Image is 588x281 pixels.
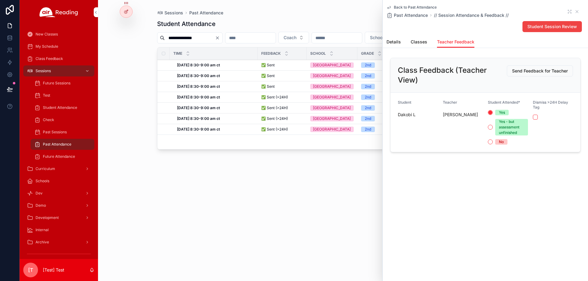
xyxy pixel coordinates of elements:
span: Student Attended* [488,100,520,105]
a: [DATE] 8:30-9:00 am ct [177,105,254,110]
span: Time [173,51,182,56]
span: Schools [36,179,49,183]
a: Class Feedback [23,53,94,64]
a: // Session Attendance & Feedback // [434,12,509,18]
span: Sessions [36,68,51,73]
div: 2nd [365,105,371,111]
span: Curriculum [36,166,55,171]
span: Archive [36,240,49,245]
div: [GEOGRAPHIC_DATA] [313,62,351,68]
p: [Test] Test [43,267,64,273]
strong: [DATE] 8:30-9:00 am ct [177,95,220,99]
a: [DATE] 8:30-9:00 am ct [177,84,254,89]
a: 2nd [361,84,400,89]
div: 2nd [365,116,371,121]
div: [GEOGRAPHIC_DATA] [313,105,351,111]
span: Past Attendance [189,10,223,16]
a: Development [23,212,94,223]
span: School [310,51,326,56]
a: Schools [23,176,94,187]
span: Internal [36,227,49,232]
div: No [499,139,504,145]
a: [GEOGRAPHIC_DATA] [310,127,354,132]
a: [GEOGRAPHIC_DATA] [310,73,354,79]
a: ✅ Sent (>24H) [261,116,303,121]
a: Demo [23,200,94,211]
h1: Student Attendance [157,20,216,28]
strong: [DATE] 8:30-9:00 am ct [177,116,220,121]
a: ✅ Sent (>24H) [261,95,303,100]
span: Sessions [164,10,183,16]
span: Student [398,100,411,105]
span: Student Session Review [527,24,577,30]
div: 2nd [365,94,371,100]
span: Back to Past Attendance [394,5,437,10]
a: 2nd [361,105,400,111]
a: 2nd [361,94,400,100]
div: [GEOGRAPHIC_DATA] [313,84,351,89]
span: Coach [284,35,296,41]
div: 2nd [365,127,371,132]
h2: Class Feedback (Teacher View) [398,65,507,85]
span: ✅ Sent [261,73,275,78]
span: Past Attendance [394,12,428,18]
a: New Classes [23,29,94,40]
div: 2nd [365,84,371,89]
span: ✅ Sent [261,84,275,89]
span: Teacher Feedback [437,39,474,45]
strong: [DATE] 8:30-9:00 am ct [177,127,220,131]
div: Yes [499,110,505,115]
span: Future Attendance [43,154,75,159]
span: Teacher [443,100,457,105]
a: [DATE] 8:30-9:00 am ct [177,116,254,121]
a: [DATE] 8:30-9:00 am ct [177,127,254,132]
div: [GEOGRAPHIC_DATA] [313,94,351,100]
div: [GEOGRAPHIC_DATA] [313,127,351,132]
a: Future Attendance [31,151,94,162]
div: Yes - but assessment unfinished [499,119,524,135]
span: School [370,35,384,41]
button: Student Session Review [522,21,582,32]
span: Student Attendance [43,105,77,110]
a: Past Attendance [386,12,428,18]
strong: [DATE] 8:30-9:00 am ct [177,73,220,78]
a: 2nd [361,116,400,121]
span: ✅ Sent [261,63,275,68]
span: Demo [36,203,46,208]
a: 2nd [361,73,400,79]
span: ✅ Sent (>24H) [261,116,288,121]
a: Curriculum [23,163,94,174]
span: ✅ Sent (>24H) [261,95,288,100]
span: ✅ Sent (>24H) [261,105,288,110]
strong: [DATE] 8:30-9:00 am ct [177,63,220,67]
span: [T [28,266,33,274]
a: [GEOGRAPHIC_DATA] [310,84,354,89]
a: Past Sessions [31,127,94,138]
a: ✅ Sent [261,84,303,89]
strong: [DATE] 8:30-9:00 am ct [177,105,220,110]
a: Details [386,36,401,49]
a: Future Sessions [31,78,94,89]
a: [DATE] 8:30-9:00 am ct [177,63,254,68]
a: ✅ Sent (>24H) [261,127,303,132]
button: Clear [215,35,222,40]
a: Teacher Feedback [437,36,474,48]
button: Send Feedback for Teacher [507,65,573,76]
a: Test [31,90,94,101]
span: Check [43,117,54,122]
button: Select Button [365,32,396,43]
a: Check [31,114,94,125]
span: Classes [411,39,427,45]
span: New Classes [36,32,58,37]
span: Send Feedback for Teacher [512,68,568,74]
a: 2nd [361,62,400,68]
a: My Schedule [23,41,94,52]
span: [PERSON_NAME] [443,112,483,118]
span: Dismiss >24H Delay Tag [533,100,568,109]
div: scrollable content [20,24,98,259]
a: Classes [411,36,427,49]
span: Details [386,39,401,45]
img: App logo [40,7,78,17]
span: Grade [361,51,374,56]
